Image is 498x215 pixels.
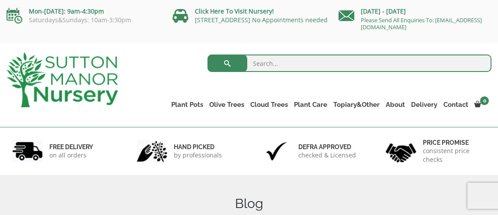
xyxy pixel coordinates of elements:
p: [DATE] - [DATE] [339,6,491,17]
input: Search... [207,55,491,72]
h1: Blog [7,196,491,212]
img: 1.jpg [12,140,43,162]
img: 3.jpg [261,140,292,162]
a: Plant Care [291,99,330,111]
a: Please Send All Enquiries To: [EMAIL_ADDRESS][DOMAIN_NAME] [361,16,482,31]
p: consistent price checks [423,147,486,164]
span: 0 [480,96,489,105]
p: checked & Licensed [298,151,356,160]
h6: FREE DELIVERY [49,143,93,151]
a: Delivery [408,99,440,111]
a: 0 [471,99,491,111]
img: 4.jpg [386,138,416,164]
a: Click Here To Visit Nursery! [195,7,274,15]
p: on all orders [49,151,93,160]
a: Topiary&Other [330,99,383,111]
h6: Price promise [423,139,486,147]
p: Saturdays&Sundays: 10am-3:30pm [7,17,159,24]
a: [STREET_ADDRESS] No Appointments needed [195,16,328,24]
a: Olive Trees [206,99,247,111]
h6: hand picked [174,143,222,151]
img: 2.jpg [137,140,167,162]
p: by professionals [174,151,222,160]
a: Plant Pots [168,99,206,111]
p: Mon-[DATE]: 9am-4:30pm [7,6,159,17]
a: About [383,99,408,111]
h6: Defra approved [298,143,356,151]
img: logo [7,52,118,107]
a: Contact [440,99,471,111]
a: Cloud Trees [247,99,291,111]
